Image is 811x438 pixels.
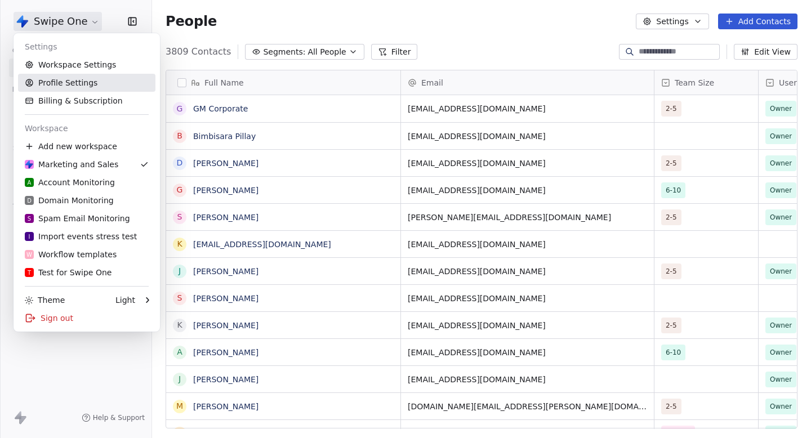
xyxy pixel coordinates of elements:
[115,294,135,306] div: Light
[26,251,32,259] span: W
[25,249,117,260] div: Workflow templates
[29,233,30,241] span: I
[18,74,155,92] a: Profile Settings
[18,56,155,74] a: Workspace Settings
[25,160,34,169] img: Swipe%20One%20Logo%201-1.svg
[28,214,31,223] span: S
[25,195,114,206] div: Domain Monitoring
[18,137,155,155] div: Add new workspace
[18,119,155,137] div: Workspace
[25,213,130,224] div: Spam Email Monitoring
[25,231,137,242] div: Import events stress test
[25,159,118,170] div: Marketing and Sales
[25,177,115,188] div: Account Monitoring
[28,269,31,277] span: T
[25,294,65,306] div: Theme
[27,196,32,205] span: D
[18,92,155,110] a: Billing & Subscription
[25,267,112,278] div: Test for Swipe One
[28,178,32,187] span: A
[18,38,155,56] div: Settings
[18,309,155,327] div: Sign out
